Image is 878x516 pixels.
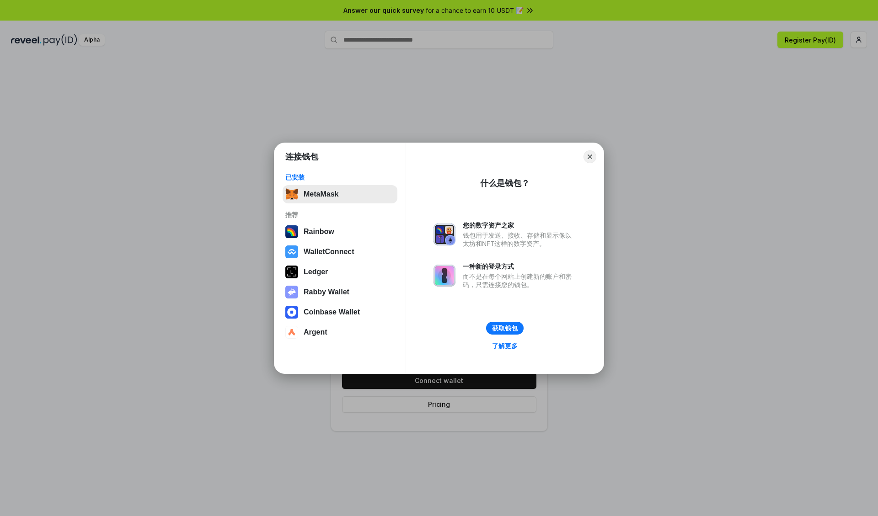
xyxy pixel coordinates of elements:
[304,308,360,316] div: Coinbase Wallet
[283,185,397,203] button: MetaMask
[285,286,298,298] img: svg+xml,%3Csvg%20xmlns%3D%22http%3A%2F%2Fwww.w3.org%2F2000%2Fsvg%22%20fill%3D%22none%22%20viewBox...
[283,323,397,341] button: Argent
[283,303,397,321] button: Coinbase Wallet
[304,328,327,336] div: Argent
[304,268,328,276] div: Ledger
[463,272,576,289] div: 而不是在每个网站上创建新的账户和密码，只需连接您的钱包。
[304,190,338,198] div: MetaMask
[463,221,576,229] div: 您的数字资产之家
[480,178,530,189] div: 什么是钱包？
[434,265,455,287] img: svg+xml,%3Csvg%20xmlns%3D%22http%3A%2F%2Fwww.w3.org%2F2000%2Fsvg%22%20fill%3D%22none%22%20viewBox...
[304,248,354,256] div: WalletConnect
[283,283,397,301] button: Rabby Wallet
[492,342,518,350] div: 了解更多
[434,223,455,245] img: svg+xml,%3Csvg%20xmlns%3D%22http%3A%2F%2Fwww.w3.org%2F2000%2Fsvg%22%20fill%3D%22none%22%20viewBox...
[285,188,298,201] img: svg+xml,%3Csvg%20fill%3D%22none%22%20height%3D%2233%22%20viewBox%3D%220%200%2035%2033%22%20width%...
[486,322,524,335] button: 获取钱包
[285,225,298,238] img: svg+xml,%3Csvg%20width%3D%22120%22%20height%3D%22120%22%20viewBox%3D%220%200%20120%20120%22%20fil...
[584,150,596,163] button: Close
[285,173,395,181] div: 已安装
[492,324,518,332] div: 获取钱包
[283,263,397,281] button: Ledger
[463,262,576,271] div: 一种新的登录方式
[283,223,397,241] button: Rainbow
[304,228,334,236] div: Rainbow
[304,288,349,296] div: Rabby Wallet
[285,326,298,339] img: svg+xml,%3Csvg%20width%3D%2228%22%20height%3D%2228%22%20viewBox%3D%220%200%2028%2028%22%20fill%3D...
[285,151,318,162] h1: 连接钱包
[285,211,395,219] div: 推荐
[487,340,523,352] a: 了解更多
[285,245,298,258] img: svg+xml,%3Csvg%20width%3D%2228%22%20height%3D%2228%22%20viewBox%3D%220%200%2028%2028%22%20fill%3D...
[463,231,576,248] div: 钱包用于发送、接收、存储和显示像以太坊和NFT这样的数字资产。
[285,266,298,278] img: svg+xml,%3Csvg%20xmlns%3D%22http%3A%2F%2Fwww.w3.org%2F2000%2Fsvg%22%20width%3D%2228%22%20height%3...
[283,243,397,261] button: WalletConnect
[285,306,298,319] img: svg+xml,%3Csvg%20width%3D%2228%22%20height%3D%2228%22%20viewBox%3D%220%200%2028%2028%22%20fill%3D...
